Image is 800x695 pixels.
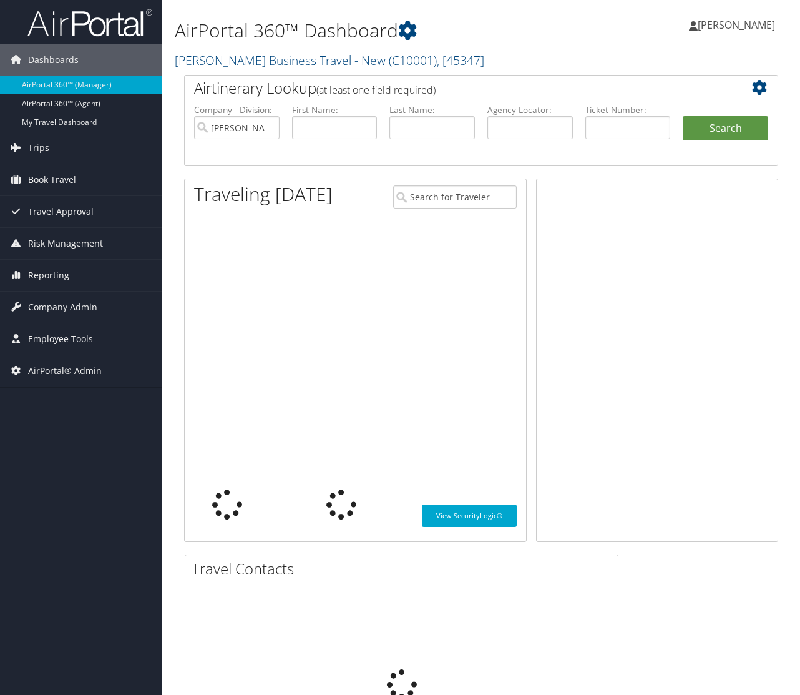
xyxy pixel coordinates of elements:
[194,181,333,207] h1: Traveling [DATE]
[28,196,94,227] span: Travel Approval
[28,228,103,259] span: Risk Management
[28,164,76,195] span: Book Travel
[292,104,378,116] label: First Name:
[393,185,517,209] input: Search for Traveler
[28,355,102,387] span: AirPortal® Admin
[28,323,93,355] span: Employee Tools
[194,104,280,116] label: Company - Division:
[683,116,768,141] button: Search
[585,104,671,116] label: Ticket Number:
[28,132,49,164] span: Trips
[698,18,775,32] span: [PERSON_NAME]
[437,52,484,69] span: , [ 45347 ]
[689,6,788,44] a: [PERSON_NAME]
[27,8,152,37] img: airportal-logo.png
[194,77,719,99] h2: Airtinerary Lookup
[316,83,436,97] span: (at least one field required)
[175,17,583,44] h1: AirPortal 360™ Dashboard
[422,505,517,527] a: View SecurityLogic®
[175,52,484,69] a: [PERSON_NAME] Business Travel - New
[28,292,97,323] span: Company Admin
[192,558,618,579] h2: Travel Contacts
[389,104,475,116] label: Last Name:
[28,260,69,291] span: Reporting
[389,52,437,69] span: ( C10001 )
[487,104,573,116] label: Agency Locator:
[28,44,79,76] span: Dashboards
